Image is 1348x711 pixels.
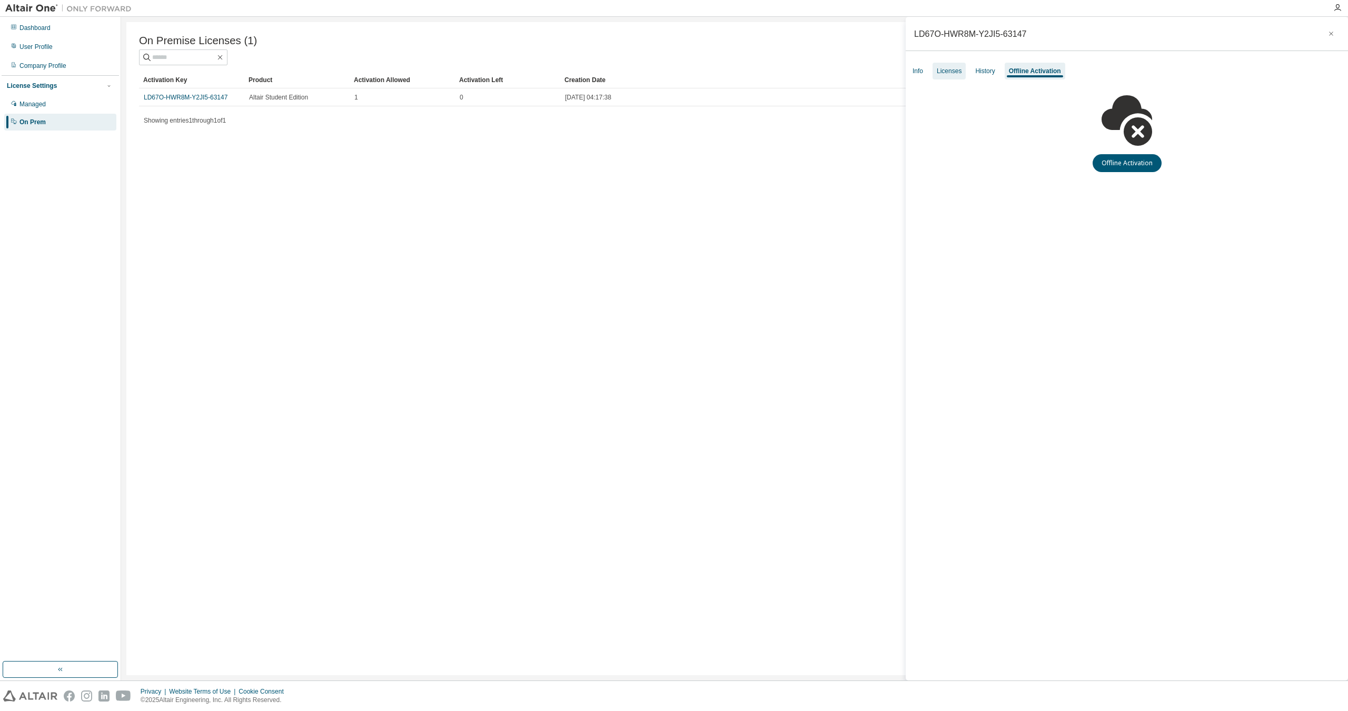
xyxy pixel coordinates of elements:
[19,24,51,32] div: Dashboard
[937,67,962,75] div: Licenses
[19,43,53,51] div: User Profile
[19,100,46,108] div: Managed
[1009,67,1061,75] div: Offline Activation
[249,72,345,88] div: Product
[141,687,169,696] div: Privacy
[81,690,92,702] img: instagram.svg
[354,72,451,88] div: Activation Allowed
[249,93,308,102] span: Altair Student Edition
[19,118,46,126] div: On Prem
[7,82,57,90] div: License Settings
[460,93,463,102] span: 0
[141,696,290,705] p: © 2025 Altair Engineering, Inc. All Rights Reserved.
[239,687,290,696] div: Cookie Consent
[914,29,1027,38] div: LD67O-HWR8M-Y2JI5-63147
[913,67,923,75] div: Info
[144,117,226,124] span: Showing entries 1 through 1 of 1
[169,687,239,696] div: Website Terms of Use
[64,690,75,702] img: facebook.svg
[5,3,137,14] img: Altair One
[139,35,257,47] span: On Premise Licenses (1)
[354,93,358,102] span: 1
[98,690,110,702] img: linkedin.svg
[459,72,556,88] div: Activation Left
[19,62,66,70] div: Company Profile
[3,690,57,702] img: altair_logo.svg
[975,67,995,75] div: History
[564,72,1284,88] div: Creation Date
[565,93,611,102] span: [DATE] 04:17:38
[143,72,240,88] div: Activation Key
[116,690,131,702] img: youtube.svg
[144,94,227,101] a: LD67O-HWR8M-Y2JI5-63147
[1093,154,1162,172] button: Offline Activation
